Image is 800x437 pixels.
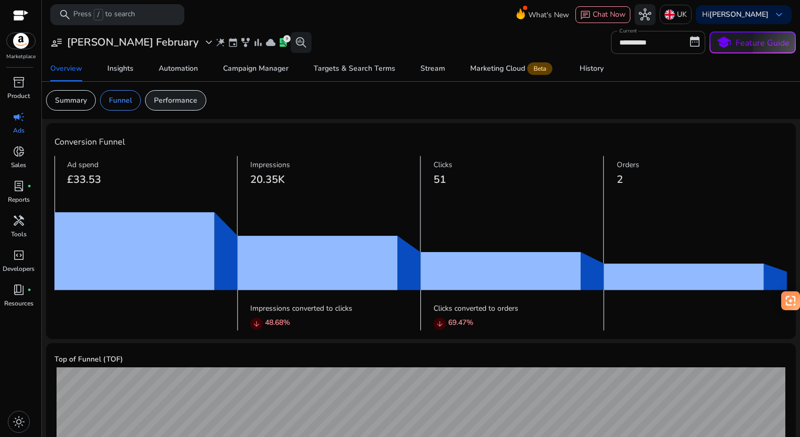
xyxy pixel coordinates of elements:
span: book_4 [13,283,25,296]
span: Beta [527,62,552,75]
div: Automation [159,65,198,72]
span: family_history [240,37,251,48]
p: Marketplace [6,53,36,61]
span: donut_small [13,145,25,158]
span: lab_profile [13,180,25,192]
span: code_blocks [13,249,25,261]
span: bar_chart [253,37,263,48]
p: Hi [702,11,769,18]
div: Campaign Manager [223,65,288,72]
span: / [94,9,103,20]
p: Summary [55,95,87,106]
span: lab_profile [278,37,288,48]
h4: Conversion Funnel [54,136,787,148]
span: % [466,318,473,327]
div: Stream [420,65,445,72]
span: What's New [528,6,569,24]
p: Clicks [434,159,604,170]
span: keyboard_arrow_down [773,8,785,21]
span: user_attributes [50,36,63,49]
p: 69.47 [448,317,473,328]
p: Orders [617,159,787,170]
span: 20.35K [250,172,285,187]
span: arrow_downward [436,320,444,328]
span: light_mode [13,416,25,428]
span: Chat Now [593,9,626,19]
b: [PERSON_NAME] [709,9,769,19]
span: 2 [617,172,623,187]
p: Clicks converted to orders [434,303,604,314]
span: % [283,318,290,327]
button: search_insights [291,32,312,53]
div: Overview [50,65,82,72]
div: Insights [107,65,134,72]
h3: [PERSON_NAME] February [67,36,198,49]
img: uk.svg [664,9,675,20]
span: chat [580,10,591,20]
p: Developers [3,264,35,274]
p: 48.68 [265,317,290,328]
p: Funnel [109,95,132,106]
button: hub [635,4,655,25]
span: £33.53 [67,172,101,187]
span: fiber_manual_record [27,184,31,188]
span: campaign [13,111,25,123]
p: Resources [4,299,34,308]
button: schoolFeature Guide [709,31,796,53]
span: school [716,35,731,50]
span: expand_more [203,36,215,49]
p: Feature Guide [736,37,790,49]
button: chatChat Now [575,6,630,23]
p: UK [677,5,687,24]
div: Marketing Cloud [470,64,554,73]
div: History [580,65,604,72]
p: Ads [13,126,25,135]
p: Performance [154,95,197,106]
p: Impressions converted to clicks [250,303,421,314]
div: Targets & Search Terms [314,65,395,72]
p: Press to search [73,9,135,20]
span: cloud [265,37,276,48]
span: 51 [434,172,446,187]
span: inventory_2 [13,76,25,89]
span: handyman [13,214,25,227]
p: Tools [11,230,27,239]
span: event [228,37,238,48]
span: wand_stars [215,37,226,48]
span: hub [639,8,651,21]
p: Ad spend [67,159,238,170]
img: amazon.svg [7,33,35,49]
h5: Top of Funnel (TOF) [54,355,787,364]
div: 9 [283,35,291,42]
span: arrow_downward [252,320,261,328]
p: Reports [8,195,30,204]
p: Sales [11,160,26,170]
p: Impressions [250,159,421,170]
span: search_insights [295,36,307,49]
p: Product [7,91,30,101]
span: search [59,8,71,21]
span: fiber_manual_record [27,288,31,292]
